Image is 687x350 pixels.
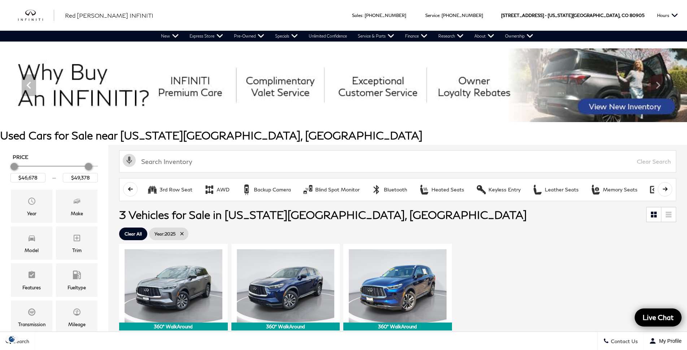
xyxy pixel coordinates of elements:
span: Sales [352,13,362,18]
h5: Price [13,154,96,160]
div: Backup Camera [254,186,291,193]
span: Transmission [27,306,36,320]
span: Mileage [73,306,81,320]
div: Blind Spot Monitor [315,186,360,193]
span: My Profile [656,338,682,344]
a: [STREET_ADDRESS] • [US_STATE][GEOGRAPHIC_DATA], CO 80905 [501,13,644,18]
img: INFINITI [18,10,54,21]
div: Mileage [68,320,86,328]
button: AWDAWD [200,182,234,197]
span: Search [11,338,29,344]
div: Price [10,160,98,182]
a: Ownership [500,31,539,42]
input: Maximum [63,173,98,182]
input: Minimum [10,173,45,182]
a: Service & Parts [352,31,400,42]
img: 2025 INFINITI QX60 LUXE [349,249,447,323]
div: Leather Seats [532,184,543,195]
span: Red [PERSON_NAME] INFINITI [65,12,153,19]
a: Finance [400,31,433,42]
div: FueltypeFueltype [56,263,97,297]
button: Open user profile menu [644,332,687,350]
button: Keyless EntryKeyless Entry [472,182,525,197]
a: [PHONE_NUMBER] [442,13,483,18]
button: BluetoothBluetooth [367,182,411,197]
span: : [439,13,440,18]
span: 3 Vehicles for Sale in [US_STATE][GEOGRAPHIC_DATA], [GEOGRAPHIC_DATA] [119,208,527,221]
span: Year : [155,231,165,237]
img: 2025 INFINITI QX60 PURE [125,249,222,323]
button: scroll left [123,182,138,196]
a: infiniti [18,10,54,21]
div: 360° WalkAround [343,323,452,330]
div: Navigation System [649,184,660,195]
div: Bluetooth [371,184,382,195]
a: New [156,31,184,42]
span: Go to slide 2 [335,109,342,116]
div: Heated Seats [419,184,430,195]
span: Fueltype [73,269,81,283]
a: Specials [270,31,303,42]
div: 360° WalkAround [231,323,340,330]
div: Bluetooth [384,186,407,193]
div: Heated Seats [431,186,464,193]
span: 2025 [155,229,175,238]
div: 3rd Row Seat [147,184,158,195]
div: FeaturesFeatures [11,263,52,297]
div: Features [22,284,41,291]
div: Backup Camera [241,184,252,195]
div: Transmission [18,320,45,328]
button: Heated SeatsHeated Seats [415,182,468,197]
div: AWD [217,186,230,193]
div: Fueltype [68,284,86,291]
button: Blind Spot MonitorBlind Spot Monitor [299,182,364,197]
div: Year [27,209,36,217]
div: Minimum Price [10,163,18,170]
div: TransmissionTransmission [11,301,52,334]
input: Search Inventory [119,150,676,173]
span: Go to slide 4 [355,109,362,116]
div: Memory Seats [590,184,601,195]
div: AWD [204,184,215,195]
div: TrimTrim [56,226,97,260]
div: Maximum Price [85,163,92,170]
div: Keyless Entry [476,184,487,195]
div: Make [71,209,83,217]
a: Red [PERSON_NAME] INFINITI [65,11,153,20]
div: Memory Seats [603,186,638,193]
a: Research [433,31,469,42]
a: Live Chat [635,308,682,327]
div: Trim [72,246,82,254]
a: About [469,31,500,42]
div: Keyless Entry [488,186,521,193]
span: Clear All [125,229,142,238]
span: Trim [73,232,81,246]
div: Previous [22,74,36,96]
a: Pre-Owned [229,31,270,42]
div: Blind Spot Monitor [303,184,313,195]
div: Model [25,246,39,254]
div: MakeMake [56,190,97,223]
div: MileageMileage [56,301,97,334]
span: Make [73,195,81,209]
button: Memory SeatsMemory Seats [586,182,642,197]
img: Opt-Out Icon [4,335,20,343]
button: Backup CameraBackup Camera [237,182,295,197]
span: Live Chat [639,313,677,322]
span: Service [425,13,439,18]
span: : [362,13,364,18]
div: 3rd Row Seat [160,186,192,193]
a: Express Store [184,31,229,42]
span: Model [27,232,36,246]
section: Click to Open Cookie Consent Modal [4,335,20,343]
a: [PHONE_NUMBER] [365,13,406,18]
span: Go to slide 3 [345,109,352,116]
span: Features [27,269,36,283]
div: YearYear [11,190,52,223]
svg: Click to toggle on voice search [123,154,136,167]
img: 2025 INFINITI QX60 PURE [237,249,335,323]
button: 3rd Row Seat3rd Row Seat [143,182,196,197]
span: Year [27,195,36,209]
button: scroll right [658,182,672,196]
div: 360° WalkAround [119,323,228,330]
